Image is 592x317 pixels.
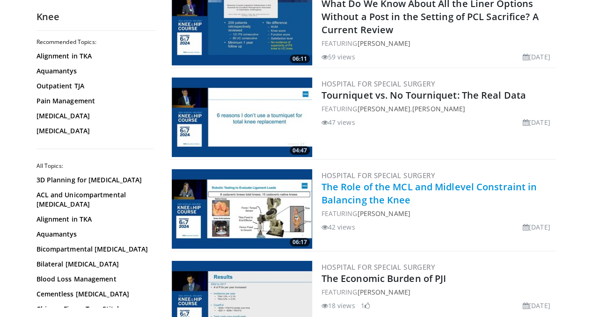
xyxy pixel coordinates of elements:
a: Alignment in TKA [37,215,151,224]
a: Tourniquet vs. No Tourniquet: The Real Data [322,89,526,101]
li: [DATE] [523,117,550,127]
a: Hospital for Special Surgery [322,79,435,88]
a: Pain Management [37,96,151,106]
li: 1 [361,301,370,310]
div: FEATURING [322,209,554,218]
a: [PERSON_NAME] [357,39,410,48]
a: Blood Loss Management [37,274,151,284]
div: FEATURING [322,38,554,48]
span: 06:17 [290,238,310,246]
a: [MEDICAL_DATA] [37,111,151,121]
a: ACL and Unicompartmental [MEDICAL_DATA] [37,190,151,209]
li: [DATE] [523,52,550,62]
img: 1c60677f-eae7-4657-93c1-59e72ad867f6.300x170_q85_crop-smart_upscale.jpg [172,169,312,249]
a: The Role of the MCL and Midlevel Constraint in Balancing the Knee [322,180,537,206]
a: Hospital for Special Surgery [322,262,435,272]
li: 42 views [322,222,355,232]
h2: All Topics: [37,162,153,170]
a: Cementless [MEDICAL_DATA] [37,289,151,299]
li: 18 views [322,301,355,310]
li: [DATE] [523,222,550,232]
a: Bilateral [MEDICAL_DATA] [37,259,151,269]
a: 3D Planning for [MEDICAL_DATA] [37,175,151,185]
a: Hospital for Special Surgery [322,171,435,180]
a: Alignment in TKA [37,51,151,61]
h2: Knee [37,11,156,23]
span: 04:47 [290,146,310,155]
li: 47 views [322,117,355,127]
a: Outpatient TJA [37,81,151,91]
a: [PERSON_NAME] [412,104,465,113]
a: 06:17 [172,169,312,249]
a: Bicompartmental [MEDICAL_DATA] [37,245,151,254]
a: 04:47 [172,78,312,157]
a: [PERSON_NAME] [357,209,410,218]
li: 59 views [322,52,355,62]
a: [PERSON_NAME] [357,288,410,296]
span: 06:11 [290,55,310,63]
a: [PERSON_NAME] [357,104,410,113]
a: Chinese Finger Trap Stitch [37,304,151,314]
a: Aquamantys [37,66,151,76]
div: FEATURING [322,287,554,297]
a: The Economic Burden of PJI [322,272,446,285]
a: Aquamantys [37,230,151,239]
h2: Recommended Topics: [37,38,153,46]
a: [MEDICAL_DATA] [37,126,151,136]
img: 138f07d7-f912-4e64-9e6d-47c8ead5aca7.300x170_q85_crop-smart_upscale.jpg [172,78,312,157]
li: [DATE] [523,301,550,310]
div: FEATURING , [322,104,554,114]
